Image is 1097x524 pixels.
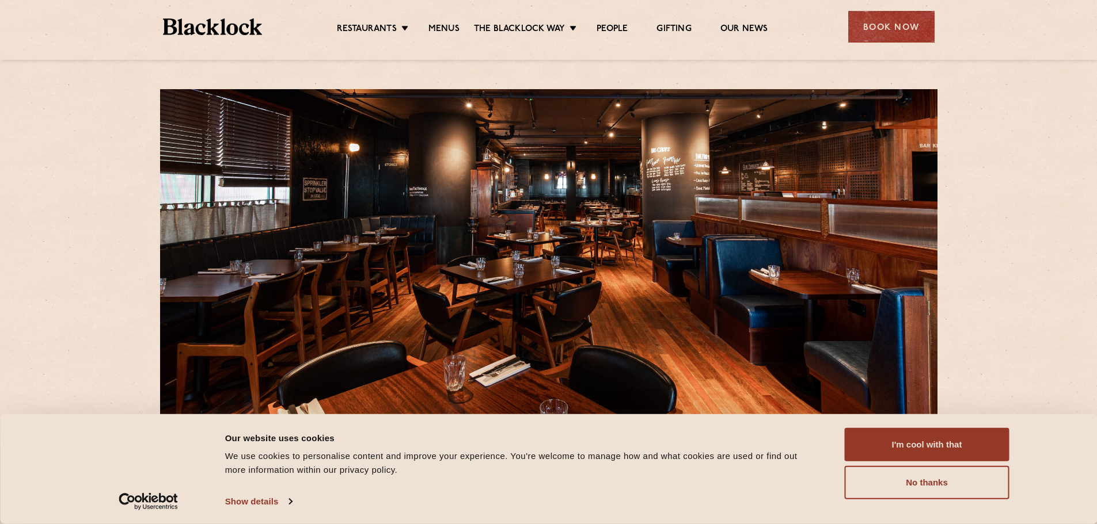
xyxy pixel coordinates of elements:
[845,428,1009,461] button: I'm cool with that
[225,449,819,477] div: We use cookies to personalise content and improve your experience. You're welcome to manage how a...
[474,24,565,36] a: The Blacklock Way
[163,18,263,35] img: BL_Textured_Logo-footer-cropped.svg
[597,24,628,36] a: People
[845,466,1009,499] button: No thanks
[225,431,819,445] div: Our website uses cookies
[337,24,397,36] a: Restaurants
[656,24,691,36] a: Gifting
[428,24,460,36] a: Menus
[848,11,935,43] div: Book Now
[225,493,292,510] a: Show details
[720,24,768,36] a: Our News
[98,493,199,510] a: Usercentrics Cookiebot - opens in a new window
